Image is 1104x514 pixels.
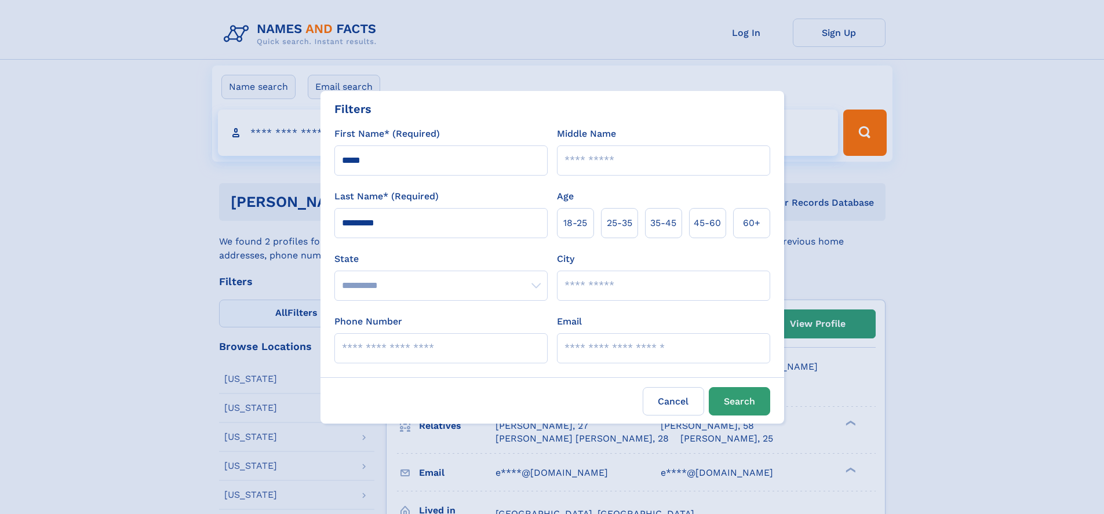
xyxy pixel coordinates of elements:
label: City [557,252,574,266]
span: 60+ [743,216,760,230]
label: Email [557,315,582,329]
label: Middle Name [557,127,616,141]
label: Age [557,189,574,203]
label: First Name* (Required) [334,127,440,141]
label: Phone Number [334,315,402,329]
span: 18‑25 [563,216,587,230]
div: Filters [334,100,371,118]
span: 45‑60 [694,216,721,230]
label: Last Name* (Required) [334,189,439,203]
button: Search [709,387,770,415]
label: Cancel [643,387,704,415]
span: 35‑45 [650,216,676,230]
label: State [334,252,548,266]
span: 25‑35 [607,216,632,230]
